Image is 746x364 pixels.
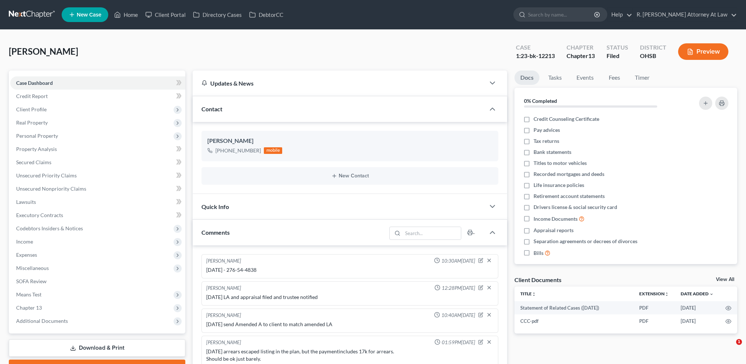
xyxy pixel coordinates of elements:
[675,314,720,328] td: [DATE]
[16,291,41,298] span: Means Test
[16,199,36,205] span: Lawsuits
[534,137,559,145] span: Tax returns
[206,293,494,301] div: [DATE] LA and appraisal filed and trustee notified
[524,98,557,104] strong: 0% Completed
[534,115,599,123] span: Credit Counseling Certificate
[442,339,475,346] span: 01:59PM[DATE]
[201,203,229,210] span: Quick Info
[534,192,605,200] span: Retirement account statements
[534,203,617,211] span: Drivers license & social security card
[206,312,241,319] div: [PERSON_NAME]
[514,314,633,328] td: CCC-pdf
[10,143,185,156] a: Property Analysis
[16,238,33,245] span: Income
[516,43,555,52] div: Case
[607,43,628,52] div: Status
[206,321,494,328] div: [DATE] send Amended A to client to match amended LA
[245,8,287,21] a: DebtorCC
[16,278,47,284] span: SOFA Review
[678,43,728,60] button: Preview
[514,71,539,85] a: Docs
[675,301,720,314] td: [DATE]
[534,249,543,257] span: Bills
[534,148,571,156] span: Bank statements
[633,301,675,314] td: PDF
[441,257,475,264] span: 10:30AM[DATE]
[16,93,48,99] span: Credit Report
[520,291,536,296] a: Titleunfold_more
[571,71,600,85] a: Events
[16,265,49,271] span: Miscellaneous
[206,257,241,265] div: [PERSON_NAME]
[206,285,241,292] div: [PERSON_NAME]
[681,291,714,296] a: Date Added expand_more
[709,292,714,296] i: expand_more
[16,252,37,258] span: Expenses
[403,227,461,239] input: Search...
[534,227,574,234] span: Appraisal reports
[607,52,628,60] div: Filed
[16,225,83,231] span: Codebtors Insiders & Notices
[514,276,561,284] div: Client Documents
[10,195,185,209] a: Lawsuits
[142,8,189,21] a: Client Portal
[721,339,739,357] iframe: Intercom live chat
[534,215,578,223] span: Income Documents
[10,156,185,169] a: Secured Claims
[532,292,536,296] i: unfold_more
[10,169,185,182] a: Unsecured Priority Claims
[16,159,51,165] span: Secured Claims
[16,172,77,179] span: Unsecured Priority Claims
[10,76,185,90] a: Case Dashboard
[534,126,560,134] span: Pay advices
[201,105,222,112] span: Contact
[639,291,669,296] a: Extensionunfold_more
[16,119,48,126] span: Real Property
[567,43,595,52] div: Chapter
[16,304,42,311] span: Chapter 13
[201,229,230,236] span: Comments
[16,146,57,152] span: Property Analysis
[110,8,142,21] a: Home
[442,285,475,292] span: 12:28PM[DATE]
[9,46,78,57] span: [PERSON_NAME]
[16,212,63,218] span: Executory Contracts
[16,80,53,86] span: Case Dashboard
[640,52,666,60] div: OHSB
[10,182,185,195] a: Unsecured Nonpriority Claims
[603,71,626,85] a: Fees
[10,275,185,288] a: SOFA Review
[9,339,185,357] a: Download & Print
[10,90,185,103] a: Credit Report
[77,12,101,18] span: New Case
[16,185,86,192] span: Unsecured Nonpriority Claims
[514,301,633,314] td: Statement of Related Cases ([DATE])
[206,266,494,274] div: [DATE] - 276-54-4838
[264,147,282,154] div: mobile
[588,52,595,59] span: 13
[534,170,604,178] span: Recorded mortgages and deeds
[201,79,476,87] div: Updates & News
[10,209,185,222] a: Executory Contracts
[608,8,632,21] a: Help
[215,147,261,154] div: [PHONE_NUMBER]
[16,318,68,324] span: Additional Documents
[441,312,475,319] span: 10:40AM[DATE]
[207,137,492,145] div: [PERSON_NAME]
[567,52,595,60] div: Chapter
[189,8,245,21] a: Directory Cases
[633,8,737,21] a: R. [PERSON_NAME] Attorney At Law
[633,314,675,328] td: PDF
[16,133,58,139] span: Personal Property
[516,52,555,60] div: 1:23-bk-12213
[534,181,584,189] span: Life insurance policies
[542,71,568,85] a: Tasks
[206,348,494,363] div: [DATE] arrears escaped listing in the plan, but the paymentincludes 17k for arrears. Should be ok...
[534,159,587,167] span: Titles to motor vehicles
[534,238,637,245] span: Separation agreements or decrees of divorces
[629,71,655,85] a: Timer
[716,277,734,282] a: View All
[640,43,666,52] div: District
[736,339,742,345] span: 1
[528,8,595,21] input: Search by name...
